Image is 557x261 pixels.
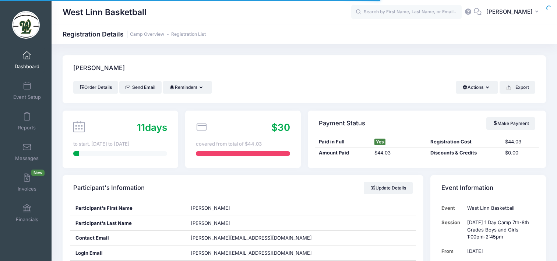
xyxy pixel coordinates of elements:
[171,32,206,37] a: Registration List
[70,216,186,231] div: Participant's Last Name
[441,244,464,258] td: From
[18,186,36,192] span: Invoices
[441,178,493,199] h4: Event Information
[73,178,145,199] h4: Participant's Information
[70,201,186,216] div: Participant's First Name
[456,81,498,94] button: Actions
[482,4,546,21] button: [PERSON_NAME]
[463,215,535,244] td: [DATE] 1 Day Camp 7th-8th Grades Boys and Girls 1:00pm-2:45pm
[70,246,186,261] div: Login Email
[137,120,167,135] div: days
[10,78,45,104] a: Event Setup
[427,149,502,157] div: Discounts & Credits
[15,63,39,70] span: Dashboard
[486,117,535,130] a: Make Payment
[500,81,535,94] button: Export
[441,215,464,244] td: Session
[12,11,40,39] img: West Linn Basketball
[63,4,147,21] h1: West Linn Basketball
[63,30,206,38] h1: Registration Details
[364,182,413,194] a: Update Details
[15,155,39,161] span: Messages
[10,108,45,134] a: Reports
[374,139,385,145] span: Yes
[501,138,539,146] div: $44.03
[13,94,41,100] span: Event Setup
[10,200,45,226] a: Financials
[70,231,186,246] div: Contact Email
[73,81,118,94] a: Order Details
[501,149,539,157] div: $0.00
[486,8,533,16] span: [PERSON_NAME]
[119,81,162,94] a: Send Email
[319,113,365,134] h4: Payment Status
[31,170,45,176] span: New
[10,47,45,73] a: Dashboard
[130,32,164,37] a: Camp Overview
[18,125,36,131] span: Reports
[271,122,290,133] span: $30
[427,138,502,146] div: Registration Cost
[10,170,45,195] a: InvoicesNew
[441,201,464,215] td: Event
[16,216,38,223] span: Financials
[191,250,312,257] span: [PERSON_NAME][EMAIL_ADDRESS][DOMAIN_NAME]
[463,244,535,258] td: [DATE]
[191,235,312,241] span: [PERSON_NAME][EMAIL_ADDRESS][DOMAIN_NAME]
[73,140,167,148] div: to start. [DATE] to [DATE]
[463,201,535,215] td: West Linn Basketball
[315,149,371,157] div: Amount Paid
[10,139,45,165] a: Messages
[163,81,212,94] button: Reminders
[351,5,462,20] input: Search by First Name, Last Name, or Email...
[73,58,125,79] h4: [PERSON_NAME]
[191,205,230,211] span: [PERSON_NAME]
[315,138,371,146] div: Paid in Full
[137,122,145,133] span: 11
[191,220,230,226] span: [PERSON_NAME]
[196,140,290,148] div: covered from total of $44.03
[371,149,427,157] div: $44.03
